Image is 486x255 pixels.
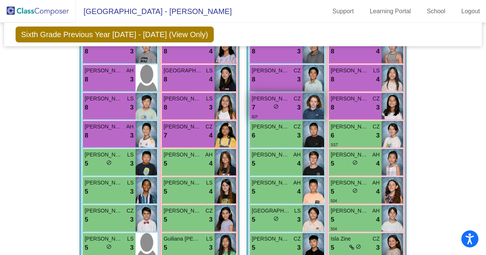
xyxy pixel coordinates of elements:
span: 8 [85,75,88,84]
span: 3 [376,131,380,141]
span: CZ [293,123,301,131]
span: 3 [297,243,301,253]
span: 7 [252,103,255,113]
span: 3 [130,159,134,169]
span: [PERSON_NAME] [85,151,123,159]
span: CZ [205,207,213,215]
span: CZ [372,235,380,243]
span: 3 [209,215,213,225]
span: 4 [209,75,213,84]
span: 5 [164,215,167,225]
span: 5 [252,243,255,253]
a: Learning Portal [364,5,417,17]
span: Isla Zine [331,235,369,243]
span: AH [126,67,134,75]
span: CZ [293,67,301,75]
span: LS [127,151,134,159]
span: 4 [209,131,213,141]
span: [GEOGRAPHIC_DATA] [164,67,202,75]
span: LS [127,179,134,187]
span: Guiliana [PERSON_NAME] [164,235,202,243]
span: 6 [252,131,255,141]
span: [PERSON_NAME] [331,179,369,187]
span: [PERSON_NAME] [85,67,123,75]
span: [PERSON_NAME] [252,179,290,187]
span: 3 [209,103,213,113]
span: 4 [209,159,213,169]
span: IEP [252,115,258,119]
span: [PERSON_NAME] [331,123,369,131]
span: 4 [376,47,380,56]
span: do_not_disturb_alt [106,160,112,165]
span: 3 [130,215,134,225]
span: [GEOGRAPHIC_DATA] - [PERSON_NAME] [76,5,232,17]
span: 8 [252,47,255,56]
span: 7 [164,131,167,141]
span: 5 [252,159,255,169]
span: 3 [130,187,134,197]
span: 5 [85,243,88,253]
span: 8 [164,103,167,113]
span: [PERSON_NAME] [85,207,123,215]
span: 3 [376,103,380,113]
span: AH [126,123,134,131]
span: do_not_disturb_alt [273,104,279,109]
span: 3 [130,243,134,253]
span: 3 [297,75,301,84]
span: do_not_disturb_alt [106,244,112,249]
span: [PERSON_NAME] [252,95,290,103]
span: 8 [331,103,334,113]
span: 3 [130,47,134,56]
span: [PERSON_NAME] [85,179,123,187]
span: [PERSON_NAME] [164,123,202,131]
span: 4 [376,75,380,84]
span: 4 [376,187,380,197]
a: Support [327,5,360,17]
span: [PERSON_NAME] [252,151,290,159]
span: 5 [331,215,334,225]
span: LS [206,235,213,243]
span: do_not_disturb_alt [352,188,358,193]
span: 3 [376,243,380,253]
span: [PERSON_NAME] [164,151,202,159]
span: AH [372,151,380,159]
span: 4 [209,187,213,197]
span: [PERSON_NAME] [331,67,369,75]
span: 5 [85,215,88,225]
span: 8 [85,47,88,56]
span: do_not_disturb_alt [273,216,279,221]
span: [PERSON_NAME] [85,235,123,243]
span: [PERSON_NAME] [164,95,202,103]
span: 8 [331,47,334,56]
span: 5 [85,159,88,169]
span: [PERSON_NAME] [164,207,202,215]
span: CZ [205,123,213,131]
span: 8 [85,103,88,113]
span: CZ [372,123,380,131]
span: 5 [252,215,255,225]
span: LS [373,67,380,75]
span: AH [205,151,213,159]
span: 5 [331,159,334,169]
span: 504 [331,227,337,231]
span: 3 [297,103,301,113]
span: AH [372,207,380,215]
span: SST [331,143,338,147]
span: 8 [252,75,255,84]
span: 3 [297,131,301,141]
a: School [421,5,451,17]
span: [PERSON_NAME] [252,235,290,243]
span: 4 [209,47,213,56]
span: 8 [164,47,167,56]
span: [PERSON_NAME] [85,123,123,131]
span: Sixth Grade Previous Year [DATE] - [DATE] (View Only) [16,27,214,42]
span: 5 [164,187,167,197]
span: 4 [297,159,301,169]
span: 8 [331,75,334,84]
span: 3 [130,103,134,113]
span: 5 [331,243,334,253]
span: [GEOGRAPHIC_DATA] [252,207,290,215]
span: [PERSON_NAME] [85,95,123,103]
span: LS [294,207,301,215]
span: LS [206,179,213,187]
